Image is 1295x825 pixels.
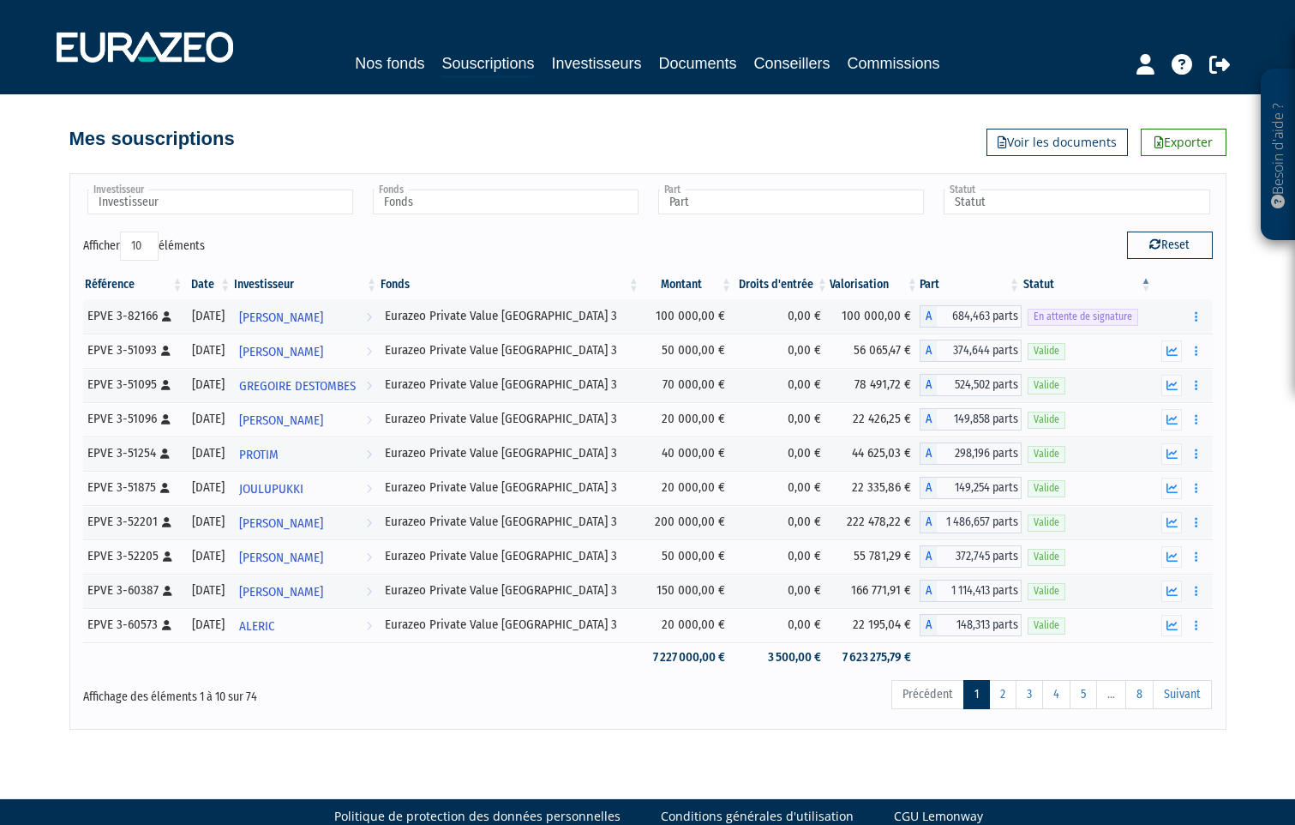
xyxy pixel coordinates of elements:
[641,368,734,402] td: 70 000,00 €
[239,576,323,608] span: [PERSON_NAME]
[385,376,635,394] div: Eurazeo Private Value [GEOGRAPHIC_DATA] 3
[232,299,379,334] a: [PERSON_NAME]
[366,542,372,574] i: Voir l'investisseur
[1268,78,1288,232] p: Besoin d'aide ?
[830,368,920,402] td: 78 491,72 €
[379,270,641,299] th: Fonds: activer pour trier la colonne par ordre croissant
[87,307,179,325] div: EPVE 3-82166
[734,402,830,437] td: 0,00 €
[232,437,379,471] a: PROTIM
[83,232,205,261] label: Afficher éléments
[385,581,635,599] div: Eurazeo Private Value [GEOGRAPHIC_DATA] 3
[734,608,830,642] td: 0,00 €
[920,477,937,499] span: A
[239,405,323,437] span: [PERSON_NAME]
[232,574,379,608] a: [PERSON_NAME]
[232,270,379,299] th: Investisseur: activer pour trier la colonne par ordre croissant
[83,270,185,299] th: Référence : activer pour trier la colonne par ordre croissant
[232,334,379,368] a: [PERSON_NAME]
[734,437,830,471] td: 0,00 €
[385,444,635,462] div: Eurazeo Private Value [GEOGRAPHIC_DATA] 3
[191,479,227,497] div: [DATE]
[734,505,830,539] td: 0,00 €
[920,374,1022,396] div: A - Eurazeo Private Value Europe 3
[830,299,920,334] td: 100 000,00 €
[334,808,621,825] a: Politique de protection des données personnelles
[87,581,179,599] div: EPVE 3-60387
[734,642,830,672] td: 3 500,00 €
[385,616,635,634] div: Eurazeo Private Value [GEOGRAPHIC_DATA] 3
[937,305,1022,328] span: 684,463 parts
[937,477,1022,499] span: 149,254 parts
[87,479,179,497] div: EPVE 3-51875
[641,299,734,334] td: 100 000,00 €
[161,346,171,356] i: [Français] Personne physique
[87,547,179,565] div: EPVE 3-52205
[937,374,1022,396] span: 524,502 parts
[641,471,734,505] td: 20 000,00 €
[239,439,279,471] span: PROTIM
[163,586,172,596] i: [Français] Personne physique
[1028,343,1065,359] span: Valide
[191,376,227,394] div: [DATE]
[441,51,534,78] a: Souscriptions
[754,51,830,75] a: Conseillers
[160,483,170,493] i: [Français] Personne physique
[191,444,227,462] div: [DATE]
[830,505,920,539] td: 222 478,22 €
[239,508,323,539] span: [PERSON_NAME]
[162,620,171,630] i: [Français] Personne physique
[191,616,227,634] div: [DATE]
[1028,617,1065,634] span: Valide
[366,336,372,368] i: Voir l'investisseur
[160,449,170,459] i: [Français] Personne physique
[191,307,227,325] div: [DATE]
[239,370,356,402] span: GREGOIRE DESTOMBES
[937,443,1022,465] span: 298,196 parts
[920,545,937,568] span: A
[920,374,937,396] span: A
[161,414,171,425] i: [Français] Personne physique
[734,299,830,334] td: 0,00 €
[385,341,635,359] div: Eurazeo Private Value [GEOGRAPHIC_DATA] 3
[734,574,830,608] td: 0,00 €
[986,129,1128,156] a: Voir les documents
[920,614,1022,636] div: A - Eurazeo Private Value Europe 3
[83,678,539,706] div: Affichage des éléments 1 à 10 sur 74
[920,408,937,431] span: A
[239,302,323,334] span: [PERSON_NAME]
[1022,270,1153,299] th: Statut : activer pour trier la colonne par ordre d&eacute;croissant
[848,51,940,75] a: Commissions
[191,581,227,599] div: [DATE]
[937,614,1022,636] span: 148,313 parts
[830,471,920,505] td: 22 335,86 €
[1028,515,1065,531] span: Valide
[1141,129,1226,156] a: Exporter
[1028,583,1065,599] span: Valide
[920,614,937,636] span: A
[920,443,937,465] span: A
[385,547,635,565] div: Eurazeo Private Value [GEOGRAPHIC_DATA] 3
[920,340,937,362] span: A
[1153,680,1212,709] a: Suivant
[57,32,233,63] img: 1732889491-logotype_eurazeo_blanc_rvb.png
[989,680,1016,709] a: 2
[239,473,303,505] span: JOULUPUKKI
[1016,680,1043,709] a: 3
[239,336,323,368] span: [PERSON_NAME]
[232,539,379,574] a: [PERSON_NAME]
[830,539,920,574] td: 55 781,29 €
[937,408,1022,431] span: 149,858 parts
[185,270,233,299] th: Date: activer pour trier la colonne par ordre croissant
[1042,680,1070,709] a: 4
[366,508,372,539] i: Voir l'investisseur
[830,270,920,299] th: Valorisation: activer pour trier la colonne par ordre croissant
[937,511,1022,533] span: 1 486,657 parts
[920,511,1022,533] div: A - Eurazeo Private Value Europe 3
[161,380,171,390] i: [Français] Personne physique
[232,505,379,539] a: [PERSON_NAME]
[87,376,179,394] div: EPVE 3-51095
[355,51,424,75] a: Nos fonds
[162,517,171,527] i: [Français] Personne physique
[239,542,323,574] span: [PERSON_NAME]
